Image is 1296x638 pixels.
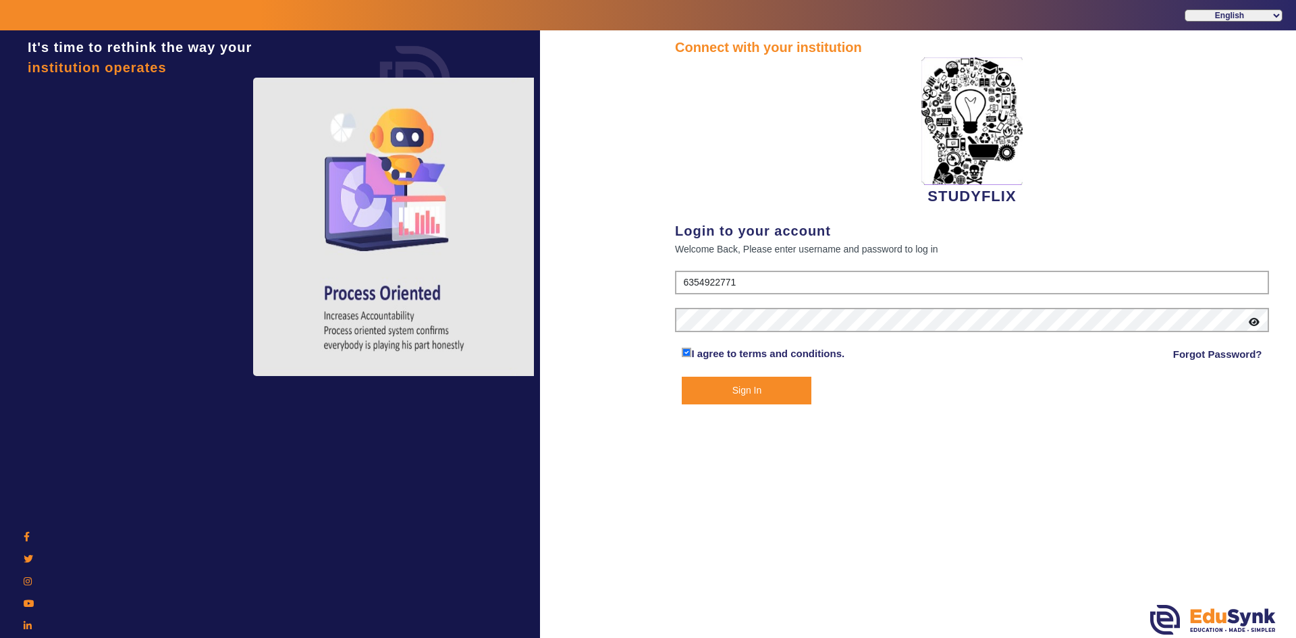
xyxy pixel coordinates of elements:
[682,377,811,404] button: Sign In
[675,221,1269,241] div: Login to your account
[675,37,1269,57] div: Connect with your institution
[675,241,1269,257] div: Welcome Back, Please enter username and password to log in
[1173,346,1262,363] a: Forgot Password?
[28,60,167,75] span: institution operates
[691,348,844,359] a: I agree to terms and conditions.
[364,30,466,132] img: login.png
[253,78,537,376] img: login4.png
[675,271,1269,295] input: User Name
[921,57,1023,185] img: 2da83ddf-6089-4dce-a9e2-416746467bdd
[28,40,252,55] span: It's time to rethink the way your
[1150,605,1276,635] img: edusynk.png
[675,57,1269,207] div: STUDYFLIX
